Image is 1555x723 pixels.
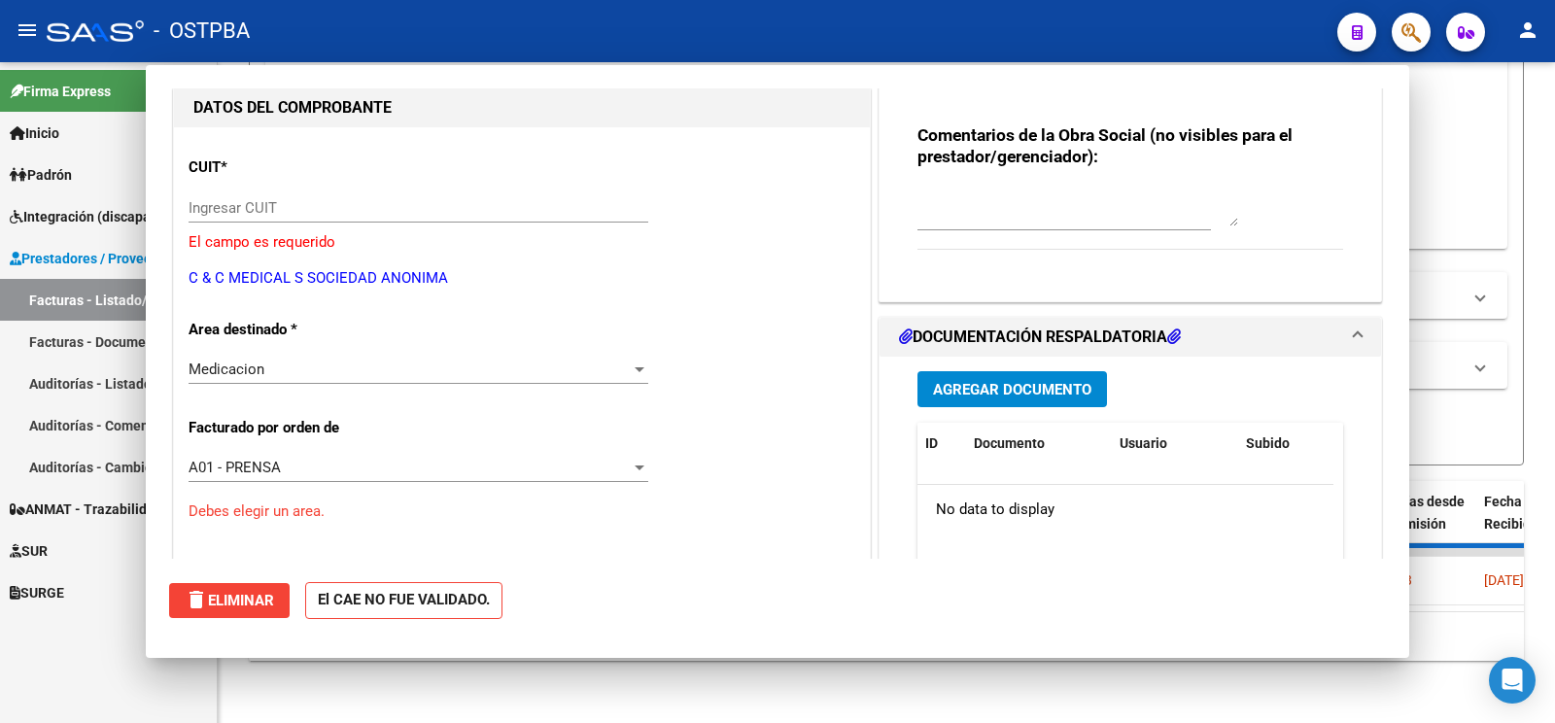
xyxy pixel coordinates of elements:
[154,10,250,52] span: - OSTPBA
[917,485,1333,534] div: No data to display
[1397,494,1465,532] span: Días desde Emisión
[917,371,1107,407] button: Agregar Documento
[189,500,855,523] p: Debes elegir un area.
[10,540,48,562] span: SUR
[1484,572,1524,588] span: [DATE]
[899,326,1181,349] h1: DOCUMENTACIÓN RESPALDATORIA
[1120,435,1167,451] span: Usuario
[10,81,111,102] span: Firma Express
[10,499,162,520] span: ANMAT - Trazabilidad
[189,231,855,254] p: El campo es requerido
[1246,435,1290,451] span: Subido
[1238,423,1335,465] datatable-header-cell: Subido
[974,435,1045,451] span: Documento
[10,248,187,269] span: Prestadores / Proveedores
[925,435,938,451] span: ID
[189,156,389,179] p: CUIT
[1484,494,1538,532] span: Fecha Recibido
[880,318,1381,357] mat-expansion-panel-header: DOCUMENTACIÓN RESPALDATORIA
[917,423,966,465] datatable-header-cell: ID
[193,98,392,117] strong: DATOS DEL COMPROBANTE
[169,583,290,618] button: Eliminar
[10,122,59,144] span: Inicio
[10,164,72,186] span: Padrón
[1112,423,1238,465] datatable-header-cell: Usuario
[185,588,208,611] mat-icon: delete
[917,125,1293,166] strong: Comentarios de la Obra Social (no visibles para el prestador/gerenciador):
[10,206,190,227] span: Integración (discapacidad)
[10,582,64,603] span: SURGE
[933,381,1091,398] span: Agregar Documento
[185,592,274,609] span: Eliminar
[16,18,39,42] mat-icon: menu
[966,423,1112,465] datatable-header-cell: Documento
[189,459,281,476] span: A01 - PRENSA
[1489,657,1536,704] div: Open Intercom Messenger
[1389,481,1476,567] datatable-header-cell: Días desde Emisión
[305,582,502,620] strong: El CAE NO FUE VALIDADO.
[189,319,389,341] p: Area destinado *
[189,267,855,290] p: C & C MEDICAL S SOCIEDAD ANONIMA
[189,417,389,439] p: Facturado por orden de
[189,361,264,378] span: Medicacion
[1516,18,1539,42] mat-icon: person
